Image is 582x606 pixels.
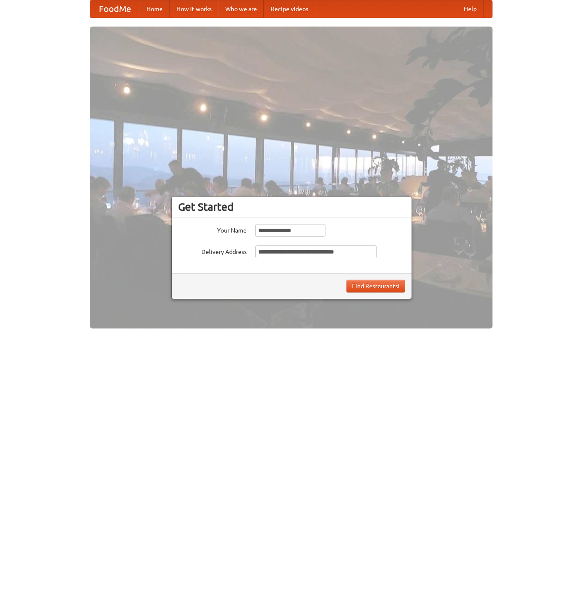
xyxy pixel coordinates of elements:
label: Delivery Address [178,245,247,256]
a: FoodMe [90,0,140,18]
a: Who we are [218,0,264,18]
label: Your Name [178,224,247,235]
a: Recipe videos [264,0,315,18]
a: Home [140,0,170,18]
button: Find Restaurants! [346,280,405,293]
h3: Get Started [178,200,405,213]
a: Help [457,0,484,18]
a: How it works [170,0,218,18]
